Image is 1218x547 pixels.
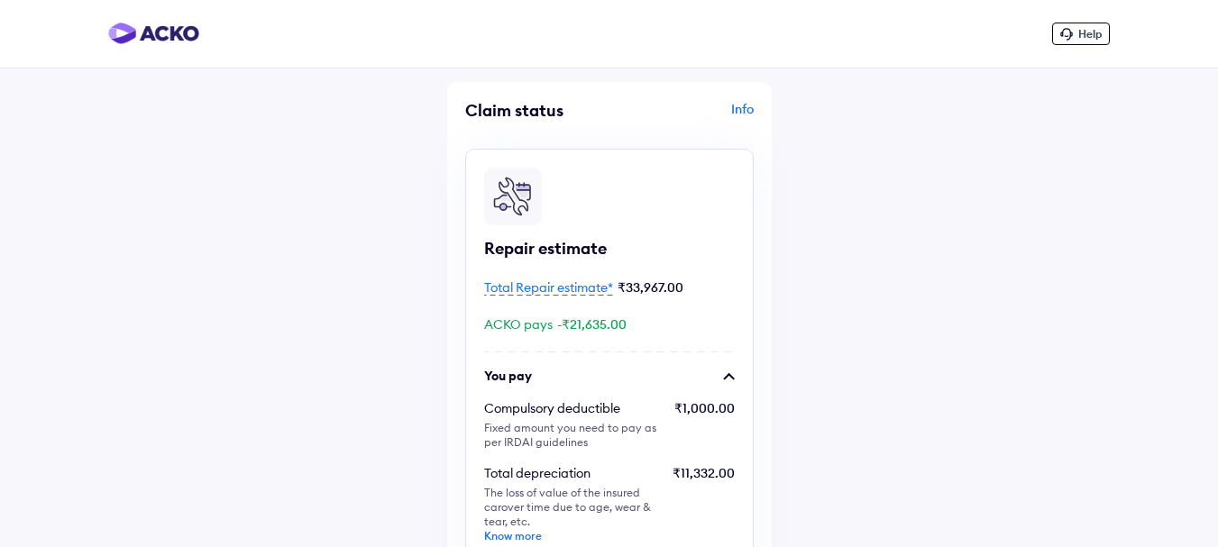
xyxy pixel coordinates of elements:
img: horizontal-gradient.png [108,23,199,44]
div: Total depreciation [484,464,660,482]
div: Info [614,100,754,134]
span: -₹21,635.00 [557,316,627,333]
a: Know more [484,529,542,542]
div: The loss of value of the insured car over time due to age, wear & tear, etc. [484,486,660,543]
div: Claim status [465,100,605,121]
div: ₹11,332.00 [673,464,735,543]
span: Help [1078,27,1102,41]
div: Compulsory deductible [484,399,660,417]
span: ACKO pays [484,316,553,333]
div: ₹1,000.00 [674,399,735,450]
div: You pay [484,367,532,385]
span: ₹33,967.00 [618,279,683,296]
div: Repair estimate [484,238,735,260]
div: Fixed amount you need to pay as per IRDAI guidelines [484,421,660,450]
span: Total Repair estimate* [484,279,613,296]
